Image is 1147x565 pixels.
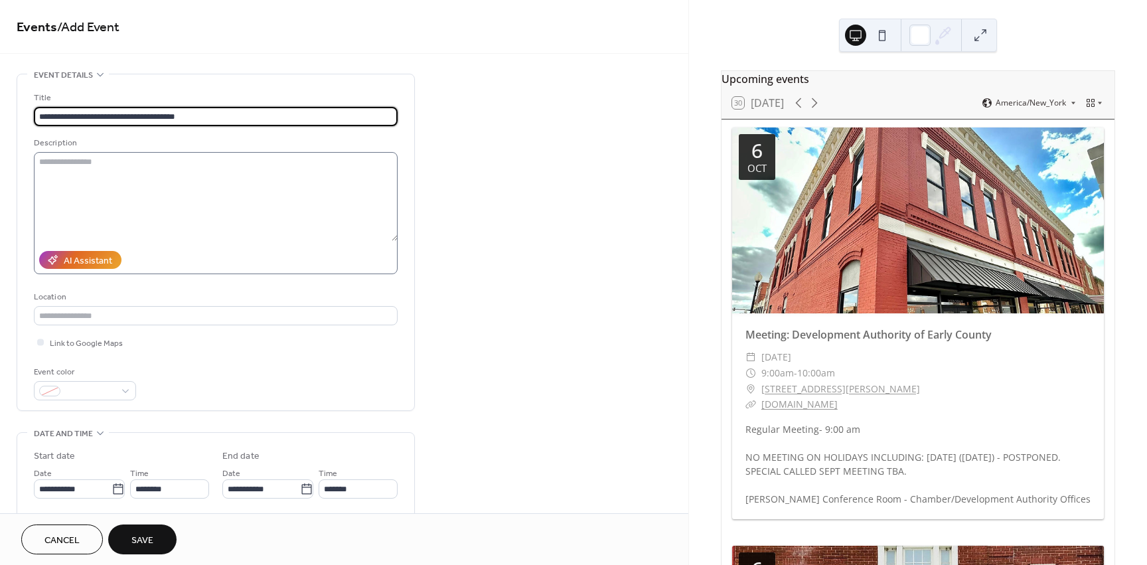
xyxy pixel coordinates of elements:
span: Link to Google Maps [50,337,123,351]
div: ​ [745,381,756,397]
div: ​ [745,396,756,412]
span: [DATE] [761,349,791,365]
span: Time [130,467,149,481]
div: Start date [34,449,75,463]
a: [STREET_ADDRESS][PERSON_NAME] [761,381,920,397]
div: Regular Meeting- 9:00 am NO MEETING ON HOLIDAYS INCLUDING: [DATE] ([DATE]) - POSTPONED. SPECIAL C... [732,422,1104,506]
div: 6 [751,141,763,161]
span: / Add Event [57,15,119,40]
span: Date and time [34,427,93,441]
span: - [794,365,797,381]
button: Save [108,525,177,554]
button: AI Assistant [39,251,121,269]
span: 10:00am [797,365,835,381]
span: Event details [34,68,93,82]
span: 9:00am [761,365,794,381]
div: Event color [34,365,133,379]
a: Events [17,15,57,40]
div: Location [34,290,395,304]
div: Upcoming events [722,71,1114,87]
button: Cancel [21,525,103,554]
span: Cancel [44,534,80,548]
div: Oct [747,163,767,173]
a: [DOMAIN_NAME] [761,398,838,410]
span: Date [222,467,240,481]
div: ​ [745,365,756,381]
span: Date [34,467,52,481]
a: Meeting: Development Authority of Early County [745,327,992,342]
div: End date [222,449,260,463]
span: Save [131,534,153,548]
div: ​ [745,349,756,365]
div: AI Assistant [64,254,112,268]
div: Description [34,136,395,150]
span: America/New_York [996,99,1066,107]
span: Time [319,467,337,481]
div: Title [34,91,395,105]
